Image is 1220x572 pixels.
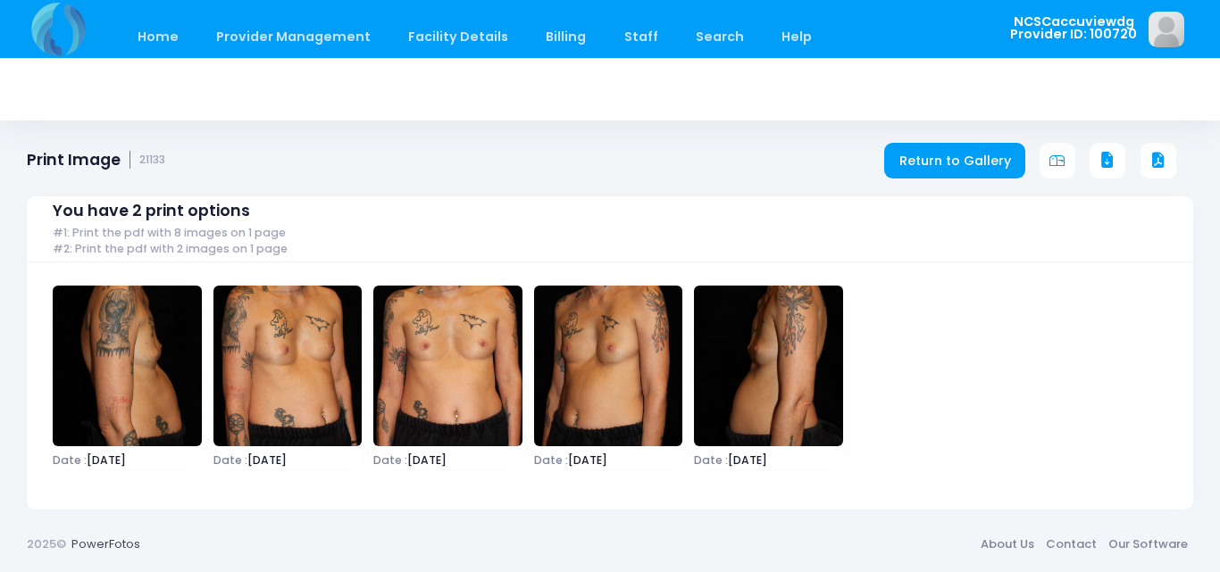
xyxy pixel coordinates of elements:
h1: Print Image [27,151,165,170]
span: #1: Print the pdf with 8 images on 1 page [53,227,286,240]
span: [DATE] [694,455,842,466]
span: #2: Print the pdf with 2 images on 1 page [53,243,288,256]
span: [DATE] [213,455,362,466]
a: Our Software [1102,528,1193,560]
img: image [53,286,201,446]
span: [DATE] [373,455,522,466]
span: NCSCaccuviewdg Provider ID: 100720 [1010,15,1137,41]
span: Date : [373,452,407,468]
a: Facility Details [391,16,526,58]
a: Provider Management [198,16,388,58]
span: [DATE] [53,455,201,466]
a: About Us [974,528,1040,560]
a: Contact [1040,528,1102,560]
a: Search [678,16,761,58]
a: Help [765,16,830,58]
img: image [373,286,522,446]
a: Return to Gallery [884,143,1025,178]
img: image [1149,12,1184,47]
img: image [694,286,842,446]
a: Staff [606,16,675,58]
a: Home [120,16,196,58]
span: Date : [53,452,87,468]
a: Billing [529,16,604,58]
img: image [213,286,362,446]
span: Date : [694,452,728,468]
img: image [534,286,682,446]
span: 2025© [27,535,66,552]
span: Date : [213,452,247,468]
small: 21133 [139,153,165,167]
span: [DATE] [534,455,682,466]
span: You have 2 print options [53,202,250,220]
a: PowerFotos [71,535,140,552]
span: Date : [534,452,568,468]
